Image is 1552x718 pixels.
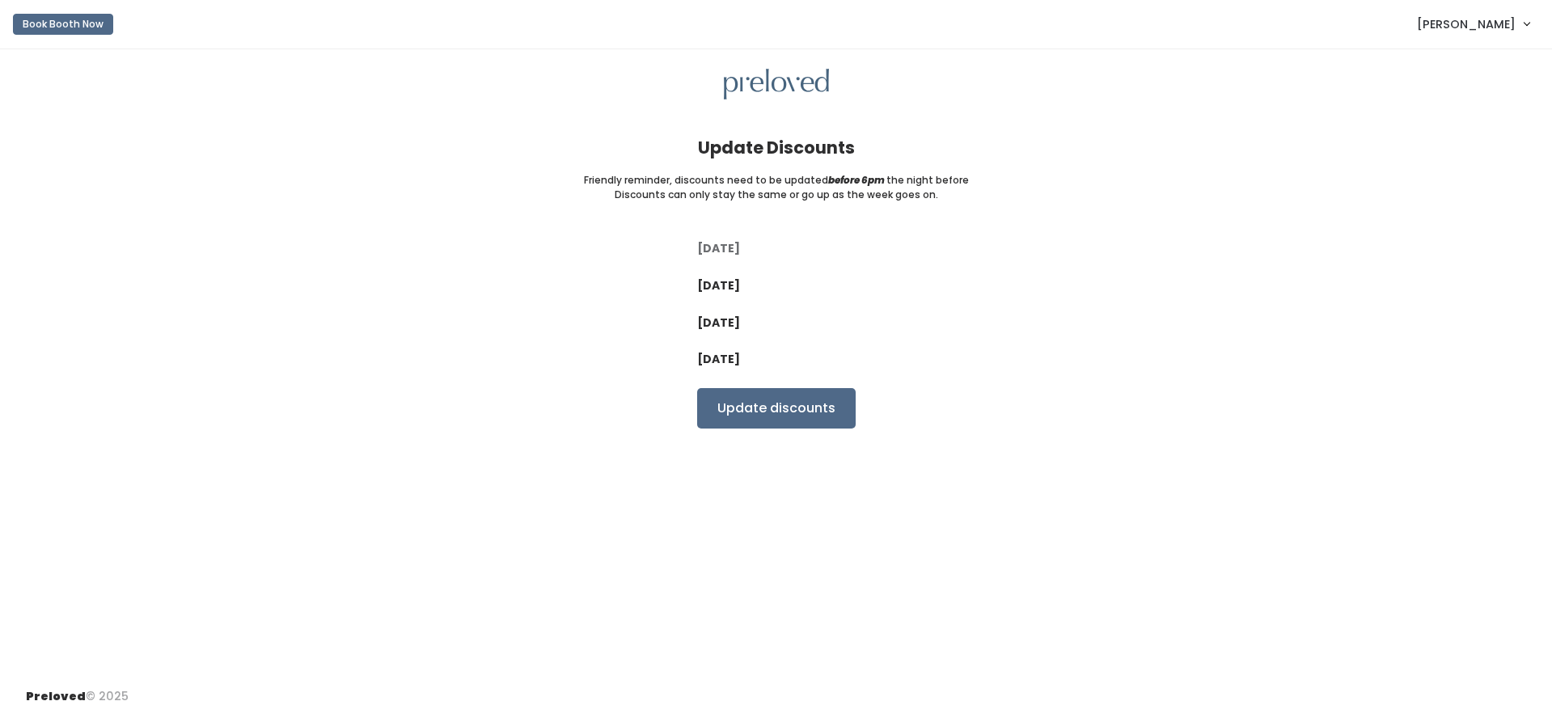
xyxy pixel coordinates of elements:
div: © 2025 [26,675,129,705]
a: [PERSON_NAME] [1401,6,1546,41]
small: Friendly reminder, discounts need to be updated the night before [584,173,969,188]
button: Book Booth Now [13,14,113,35]
small: Discounts can only stay the same or go up as the week goes on. [615,188,938,202]
img: preloved logo [724,69,829,100]
label: [DATE] [697,277,740,294]
a: Book Booth Now [13,6,113,42]
span: [PERSON_NAME] [1417,15,1516,33]
i: before 6pm [828,173,885,187]
label: [DATE] [697,351,740,368]
label: [DATE] [697,315,740,332]
input: Update discounts [697,388,856,429]
label: [DATE] [697,240,740,257]
h4: Update Discounts [698,138,855,157]
span: Preloved [26,688,86,704]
